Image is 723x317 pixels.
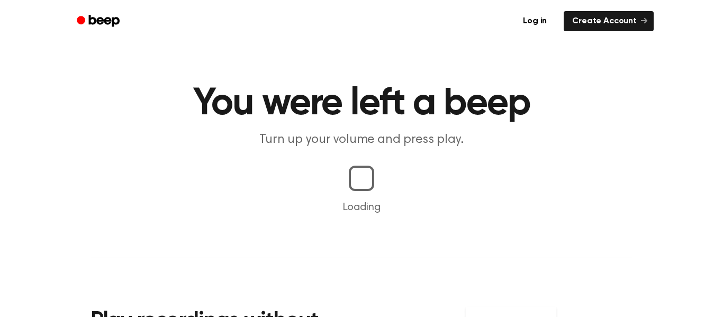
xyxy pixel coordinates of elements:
[158,131,565,149] p: Turn up your volume and press play.
[91,85,632,123] h1: You were left a beep
[564,11,654,31] a: Create Account
[512,9,557,33] a: Log in
[13,200,710,215] p: Loading
[69,11,129,32] a: Beep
